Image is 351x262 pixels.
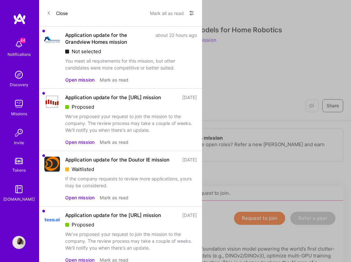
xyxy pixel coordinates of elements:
[64,38,69,43] img: tab_keywords_by_traffic_grey.svg
[12,183,25,196] img: guide book
[65,113,197,133] div: We've proposed your request to join the mission to the company. The review process may take a cou...
[65,32,152,45] div: Application update for the Grandview Homes mission
[13,13,26,25] img: logo
[15,158,23,164] img: tokens
[182,94,197,101] div: [DATE]
[182,212,197,219] div: [DATE]
[65,94,161,101] div: Application update for the [URL] mission
[34,39,48,43] div: Domain
[10,17,16,22] img: website_grey.svg
[100,76,128,83] button: Mark as read
[182,156,197,163] div: [DATE]
[3,196,35,203] div: [DOMAIN_NAME]
[12,68,25,81] img: discovery
[100,139,128,146] button: Mark as read
[44,37,60,42] img: Company Logo
[65,57,197,71] div: You meet all requirements for this mission, but other candidates were more competitive or better ...
[155,32,197,45] div: about 22 hours ago
[18,10,32,16] div: v 4.0.25
[65,156,169,163] div: Application update for the Doutor IE mission
[12,236,25,249] img: User Avatar
[65,76,95,83] button: Open mission
[11,110,27,117] div: Missions
[47,8,68,18] button: Close
[26,38,32,43] img: tab_domain_overview_orange.svg
[10,81,28,88] div: Discovery
[65,166,197,173] div: Waitlisted
[65,139,95,146] button: Open mission
[71,39,112,43] div: Keywords nach Traffic
[65,48,197,55] div: Not selected
[12,126,25,139] img: Invite
[65,194,95,201] button: Open mission
[12,97,25,110] img: teamwork
[65,221,197,228] div: Proposed
[65,103,197,110] div: Proposed
[10,10,16,16] img: logo_orange.svg
[65,212,161,219] div: Application update for the [URL] mission
[44,212,60,227] img: Company Logo
[100,194,128,201] button: Mark as read
[12,167,26,174] div: Tokens
[11,236,27,249] a: User Avatar
[17,17,72,22] div: Domain: [DOMAIN_NAME]
[14,139,24,146] div: Invite
[44,157,60,172] img: Company Logo
[65,231,197,251] div: We've proposed your request to join the mission to the company. The review process may take a cou...
[150,8,184,18] button: Mark all as read
[44,95,60,109] img: Company Logo
[65,175,197,189] div: If the company requests to review more applications, yours may be considered.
